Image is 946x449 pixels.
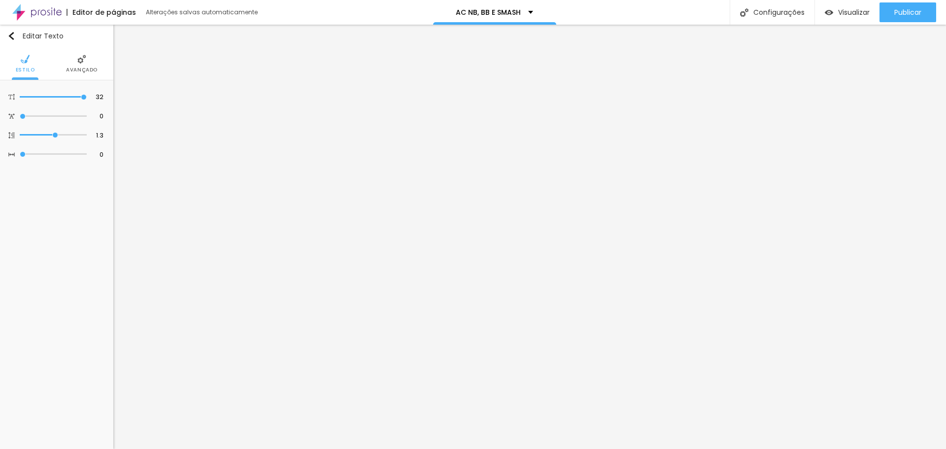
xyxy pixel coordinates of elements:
div: Alterações salvas automaticamente [146,9,259,15]
div: Editar Texto [7,32,64,40]
img: Icone [8,151,15,158]
img: Icone [7,32,15,40]
span: Visualizar [838,8,870,16]
span: Publicar [894,8,921,16]
p: AC NB, BB E SMASH [456,9,521,16]
img: Icone [77,55,86,64]
img: view-1.svg [825,8,833,17]
img: Icone [8,113,15,119]
span: Avançado [66,68,98,72]
img: Icone [8,94,15,100]
button: Publicar [879,2,936,22]
span: Estilo [16,68,35,72]
iframe: Editor [113,25,946,449]
div: Editor de páginas [67,9,136,16]
img: Icone [740,8,748,17]
img: Icone [8,132,15,138]
button: Visualizar [815,2,879,22]
img: Icone [21,55,30,64]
